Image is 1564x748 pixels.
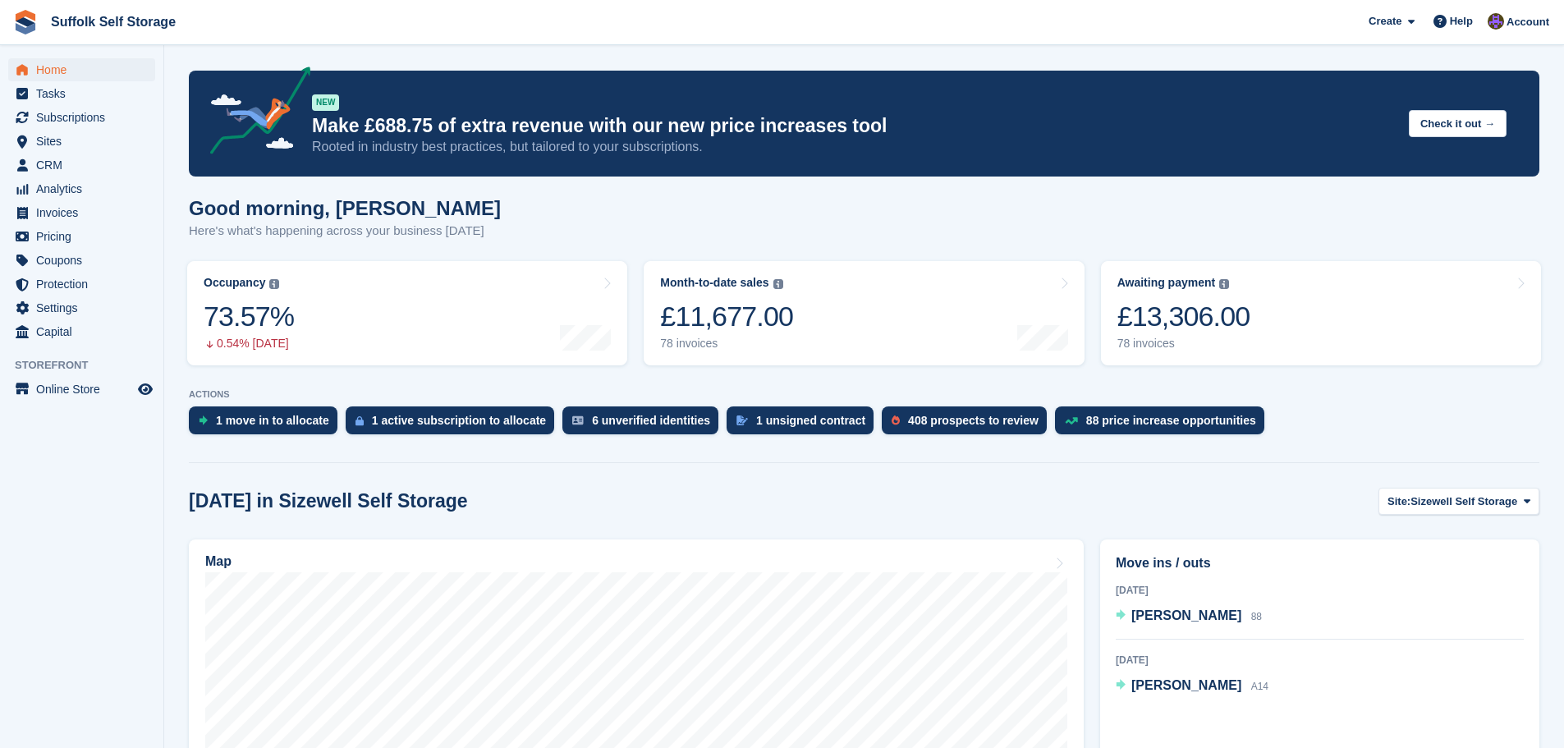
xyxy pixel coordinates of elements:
span: Settings [36,296,135,319]
span: Coupons [36,249,135,272]
a: Suffolk Self Storage [44,8,182,35]
div: £11,677.00 [660,300,793,333]
div: Occupancy [204,276,265,290]
div: 73.57% [204,300,294,333]
a: menu [8,378,155,401]
img: verify_identity-adf6edd0f0f0b5bbfe63781bf79b02c33cf7c696d77639b501bdc392416b5a36.svg [572,415,584,425]
span: Protection [36,273,135,296]
a: menu [8,82,155,105]
div: 1 active subscription to allocate [372,414,546,427]
img: move_ins_to_allocate_icon-fdf77a2bb77ea45bf5b3d319d69a93e2d87916cf1d5bf7949dd705db3b84f3ca.svg [199,415,208,425]
h2: [DATE] in Sizewell Self Storage [189,490,468,512]
span: [PERSON_NAME] [1131,678,1241,692]
a: menu [8,296,155,319]
div: [DATE] [1116,653,1524,668]
a: Month-to-date sales £11,677.00 78 invoices [644,261,1084,365]
a: 1 move in to allocate [189,406,346,443]
span: Storefront [15,357,163,374]
span: Pricing [36,225,135,248]
div: 6 unverified identities [592,414,710,427]
p: Make £688.75 of extra revenue with our new price increases tool [312,114,1396,138]
span: Home [36,58,135,81]
a: menu [8,106,155,129]
a: Occupancy 73.57% 0.54% [DATE] [187,261,627,365]
a: 408 prospects to review [882,406,1055,443]
span: CRM [36,154,135,177]
div: 0.54% [DATE] [204,337,294,351]
h1: Good morning, [PERSON_NAME] [189,197,501,219]
img: prospect-51fa495bee0391a8d652442698ab0144808aea92771e9ea1ae160a38d050c398.svg [892,415,900,425]
span: Create [1369,13,1401,30]
img: Emma [1488,13,1504,30]
div: 78 invoices [660,337,793,351]
div: Awaiting payment [1117,276,1216,290]
img: icon-info-grey-7440780725fd019a000dd9b08b2336e03edf1995a4989e88bcd33f0948082b44.svg [269,279,279,289]
a: 1 active subscription to allocate [346,406,562,443]
a: menu [8,154,155,177]
span: Analytics [36,177,135,200]
h2: Map [205,554,232,569]
div: [DATE] [1116,583,1524,598]
div: 78 invoices [1117,337,1250,351]
p: Here's what's happening across your business [DATE] [189,222,501,241]
img: icon-info-grey-7440780725fd019a000dd9b08b2336e03edf1995a4989e88bcd33f0948082b44.svg [773,279,783,289]
h2: Move ins / outs [1116,553,1524,573]
span: Invoices [36,201,135,224]
div: 88 price increase opportunities [1086,414,1256,427]
span: Site: [1387,493,1410,510]
img: stora-icon-8386f47178a22dfd0bd8f6a31ec36ba5ce8667c1dd55bd0f319d3a0aa187defe.svg [13,10,38,34]
div: £13,306.00 [1117,300,1250,333]
div: Month-to-date sales [660,276,768,290]
img: icon-info-grey-7440780725fd019a000dd9b08b2336e03edf1995a4989e88bcd33f0948082b44.svg [1219,279,1229,289]
a: Awaiting payment £13,306.00 78 invoices [1101,261,1541,365]
a: menu [8,225,155,248]
a: menu [8,130,155,153]
span: Sizewell Self Storage [1410,493,1517,510]
a: menu [8,201,155,224]
span: Help [1450,13,1473,30]
button: Check it out → [1409,110,1507,137]
img: price-adjustments-announcement-icon-8257ccfd72463d97f412b2fc003d46551f7dbcb40ab6d574587a9cd5c0d94... [196,67,311,160]
a: [PERSON_NAME] A14 [1116,676,1268,697]
span: Sites [36,130,135,153]
img: contract_signature_icon-13c848040528278c33f63329250d36e43548de30e8caae1d1a13099fd9432cc5.svg [736,415,748,425]
div: 1 move in to allocate [216,414,329,427]
a: [PERSON_NAME] 88 [1116,606,1262,627]
a: 6 unverified identities [562,406,727,443]
button: Site: Sizewell Self Storage [1378,488,1539,515]
span: Account [1507,14,1549,30]
span: Capital [36,320,135,343]
span: A14 [1251,681,1268,692]
span: 88 [1251,611,1262,622]
span: [PERSON_NAME] [1131,608,1241,622]
img: active_subscription_to_allocate_icon-d502201f5373d7db506a760aba3b589e785aa758c864c3986d89f69b8ff3... [355,415,364,426]
a: menu [8,249,155,272]
a: 88 price increase opportunities [1055,406,1273,443]
span: Tasks [36,82,135,105]
div: 1 unsigned contract [756,414,865,427]
a: menu [8,58,155,81]
a: 1 unsigned contract [727,406,882,443]
span: Online Store [36,378,135,401]
div: NEW [312,94,339,111]
div: 408 prospects to review [908,414,1039,427]
a: menu [8,273,155,296]
img: price_increase_opportunities-93ffe204e8149a01c8c9dc8f82e8f89637d9d84a8eef4429ea346261dce0b2c0.svg [1065,417,1078,424]
span: Subscriptions [36,106,135,129]
p: Rooted in industry best practices, but tailored to your subscriptions. [312,138,1396,156]
p: ACTIONS [189,389,1539,400]
a: menu [8,320,155,343]
a: Preview store [135,379,155,399]
a: menu [8,177,155,200]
